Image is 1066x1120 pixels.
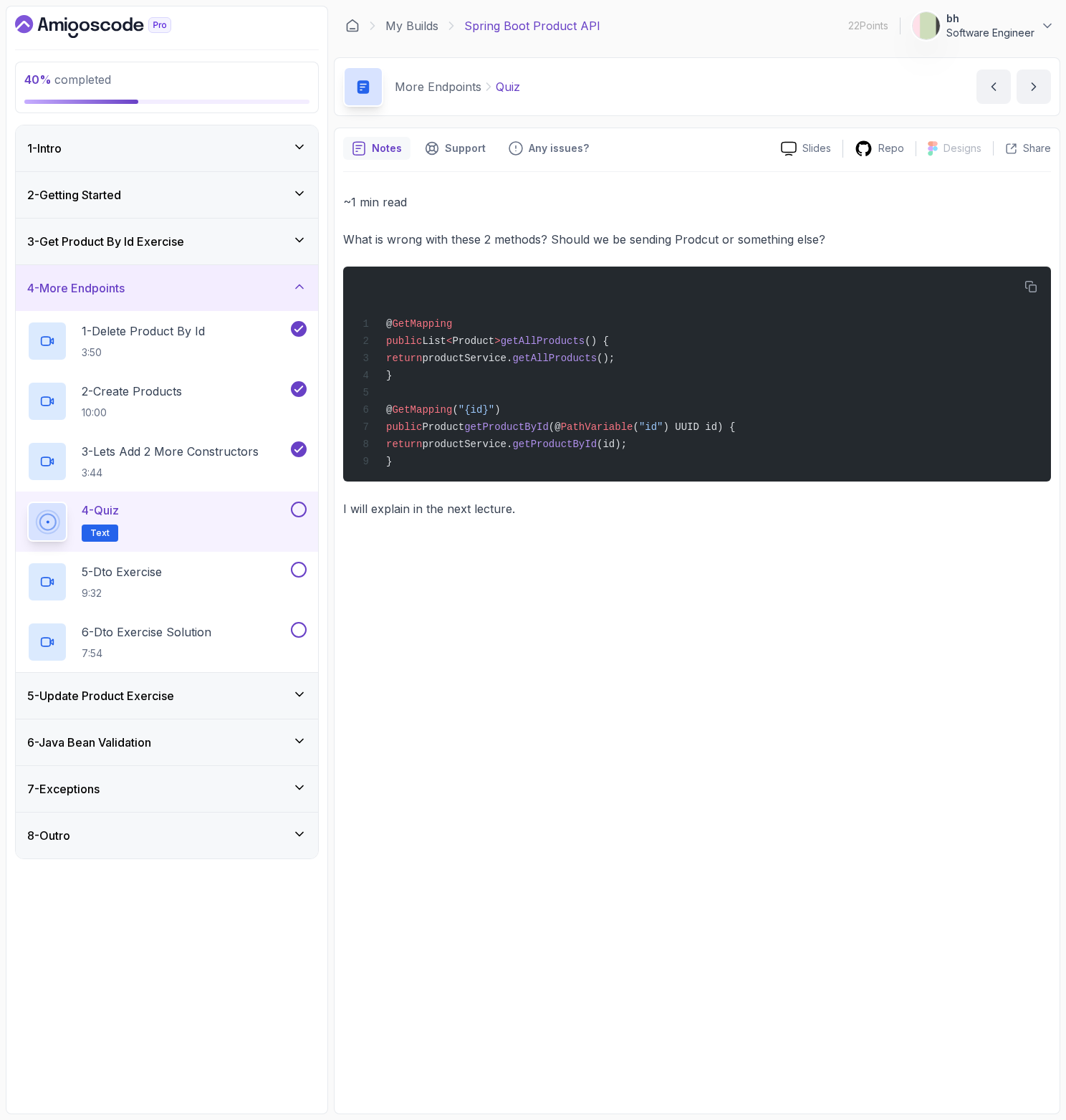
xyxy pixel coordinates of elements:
button: 1-Intro [16,125,318,171]
a: Slides [769,141,842,156]
img: user profile image [913,12,940,39]
p: 5 - Dto Exercise [82,563,162,580]
h3: 7 - Exceptions [27,780,100,798]
span: productService. [422,353,512,364]
p: More Endpoints [395,78,481,95]
button: 3-Get Product By Id Exercise [16,219,318,264]
button: 5-Update Product Exercise [16,673,318,719]
p: 3:44 [82,466,259,480]
span: > [494,335,500,347]
span: return [386,353,422,364]
p: ~1 min read [343,192,1051,212]
p: 4 - Quiz [82,502,119,519]
h3: 4 - More Endpoints [27,279,125,297]
span: public [386,421,422,433]
button: 3-Lets Add 2 More Constructors3:44 [27,441,307,482]
h3: 6 - Java Bean Validation [27,734,151,751]
span: (); [597,353,615,364]
span: ( [633,421,638,433]
span: return [386,439,422,450]
h3: 2 - Getting Started [27,186,121,204]
span: < [446,335,452,347]
p: 1 - Delete Product By Id [82,322,205,340]
button: 2-Getting Started [16,172,318,218]
iframe: chat widget [977,1030,1066,1099]
h3: 1 - Intro [27,140,62,157]
p: 3:50 [82,345,205,360]
p: Repo [878,141,904,155]
button: 6-Dto Exercise Solution7:54 [27,622,307,662]
p: 22 Points [848,19,888,33]
button: user profile imagebhSoftware Engineer [912,11,1055,40]
p: Support [445,141,486,155]
button: 1-Delete Product By Id3:50 [27,321,307,361]
button: 6-Java Bean Validation [16,719,318,765]
span: productService. [422,439,512,450]
span: () { [585,335,609,347]
button: 5-Dto Exercise9:32 [27,562,307,602]
span: @ [386,318,392,330]
p: 3 - Lets Add 2 More Constructors [82,443,259,460]
span: getProductById [464,421,549,433]
button: Share [993,141,1051,155]
span: @ [386,404,392,416]
span: Product [452,335,494,347]
p: 7:54 [82,646,211,661]
span: } [386,370,392,381]
span: getAllProducts [501,335,585,347]
p: 2 - Create Products [82,383,182,400]
span: (@ [549,421,561,433]
button: Support button [416,137,494,160]
p: Share [1023,141,1051,155]
span: getAllProducts [512,353,597,364]
button: 2-Create Products10:00 [27,381,307,421]
span: "id" [639,421,663,433]
p: Software Engineer [946,26,1034,40]
button: next content [1017,70,1051,104]
span: ( [452,404,458,416]
a: Dashboard [345,19,360,33]
span: List [422,335,446,347]
button: previous content [976,70,1011,104]
button: notes button [343,137,410,160]
button: 4-More Endpoints [16,265,318,311]
span: "{id}" [458,404,494,416]
span: completed [24,72,111,87]
h3: 8 - Outro [27,827,70,844]
button: 4-QuizText [27,502,307,542]
a: My Builds [385,17,438,34]
p: 9:32 [82,586,162,600]
span: (id); [597,439,627,450]
span: GetMapping [392,318,452,330]
span: getProductById [512,439,597,450]
h3: 3 - Get Product By Id Exercise [27,233,184,250]
p: Notes [372,141,402,155]
a: Dashboard [15,15,204,38]
span: ) [494,404,500,416]
button: 7-Exceptions [16,766,318,812]
span: GetMapping [392,404,452,416]
p: Designs [943,141,981,155]
a: Repo [843,140,916,158]
p: 6 - Dto Exercise Solution [82,623,211,641]
span: Text [90,527,110,539]
p: Slides [802,141,831,155]
p: What is wrong with these 2 methods? Should we be sending Prodcut or something else? [343,229,1051,249]
h3: 5 - Update Product Exercise [27,687,174,704]
p: Any issues? [529,141,589,155]
span: public [386,335,422,347]
p: Spring Boot Product API [464,17,600,34]
p: 10:00 [82,406,182,420]
button: Feedback button [500,137,597,160]
p: bh [946,11,1034,26]
button: 8-Outro [16,813,318,858]
span: ) UUID id) { [663,421,736,433]
span: } [386,456,392,467]
p: Quiz [496,78,520,95]
span: Product [422,421,464,433]
p: I will explain in the next lecture. [343,499,1051,519]
span: 40 % [24,72,52,87]
span: PathVariable [561,421,633,433]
